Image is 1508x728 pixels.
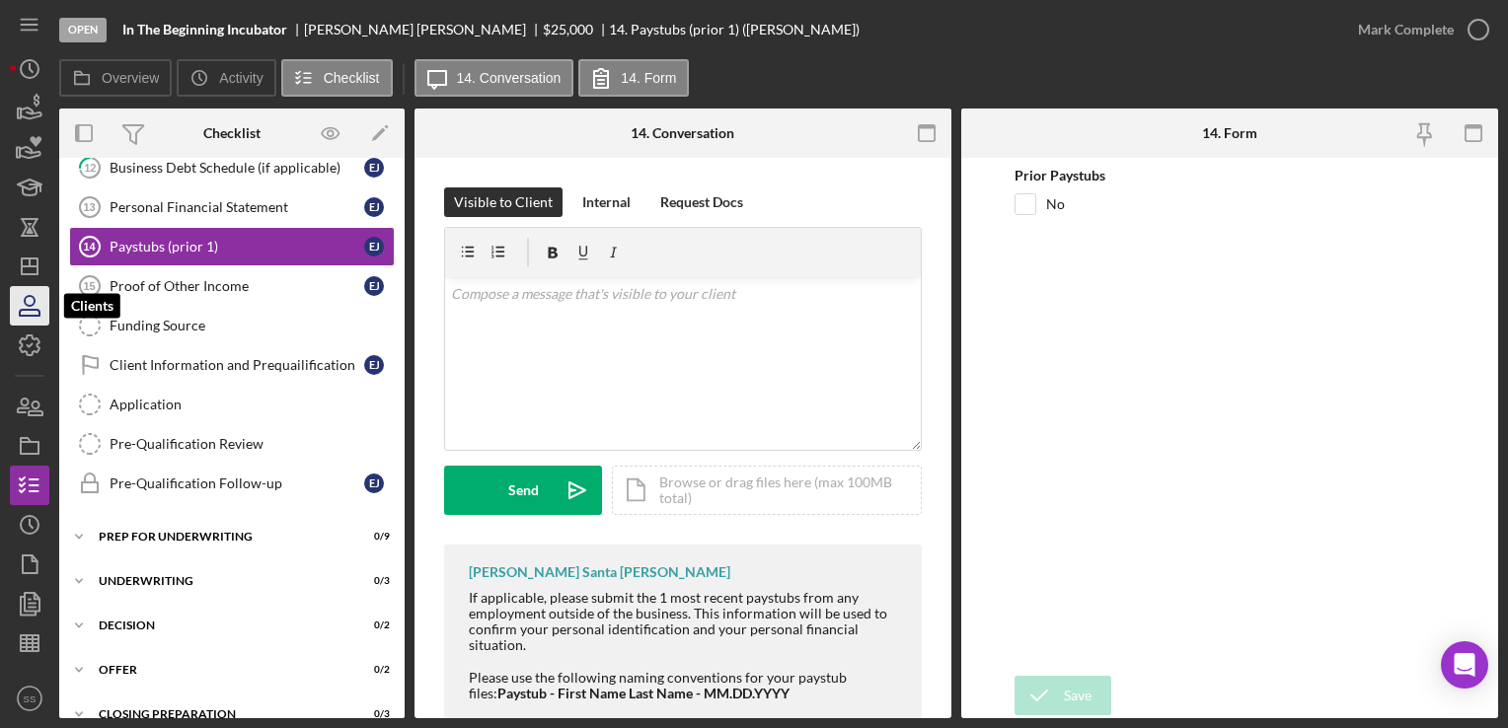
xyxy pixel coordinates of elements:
[99,575,340,587] div: Underwriting
[281,59,393,97] button: Checklist
[99,664,340,676] div: Offer
[457,70,562,86] label: 14. Conversation
[69,227,395,266] a: 14Paystubs (prior 1)EJ
[69,464,395,503] a: Pre-Qualification Follow-upEJ
[543,21,593,37] span: $25,000
[1338,10,1498,49] button: Mark Complete
[102,70,159,86] label: Overview
[110,199,364,215] div: Personal Financial Statement
[177,59,275,97] button: Activity
[354,575,390,587] div: 0 / 3
[444,187,563,217] button: Visible to Client
[324,70,380,86] label: Checklist
[110,239,364,255] div: Paystubs (prior 1)
[364,237,384,256] div: E J
[304,22,543,37] div: [PERSON_NAME] [PERSON_NAME]
[99,531,340,543] div: Prep for Underwriting
[110,397,394,412] div: Application
[110,475,364,491] div: Pre-Qualification Follow-up
[364,197,384,217] div: E J
[415,59,574,97] button: 14. Conversation
[364,473,384,493] div: E J
[354,619,390,631] div: 0 / 2
[99,619,340,631] div: Decision
[69,306,395,345] a: Funding Source
[1358,10,1454,49] div: Mark Complete
[203,125,261,141] div: Checklist
[364,355,384,375] div: E J
[219,70,263,86] label: Activity
[110,318,394,333] div: Funding Source
[650,187,753,217] button: Request Docs
[354,531,390,543] div: 0 / 9
[497,685,790,701] strong: Paystub - First Name Last Name - MM.DD.YYYY
[578,59,689,97] button: 14. Form
[69,266,395,306] a: 15Proof of Other IncomeEJ
[621,70,676,86] label: 14. Form
[1202,125,1257,141] div: 14. Form
[110,278,364,294] div: Proof of Other Income
[364,158,384,178] div: E J
[354,664,390,676] div: 0 / 2
[454,187,553,217] div: Visible to Client
[1441,641,1488,689] div: Open Intercom Messenger
[69,345,395,385] a: Client Information and PrequailificationEJ
[1015,676,1111,715] button: Save
[364,276,384,296] div: E J
[99,708,340,720] div: Closing Preparation
[354,708,390,720] div: 0 / 3
[1064,676,1092,715] div: Save
[83,280,95,292] tspan: 15
[582,187,631,217] div: Internal
[110,160,364,176] div: Business Debt Schedule (if applicable)
[69,187,395,227] a: 13Personal Financial StatementEJ
[83,201,95,213] tspan: 13
[24,693,37,704] text: SS
[84,161,96,174] tspan: 12
[122,22,287,37] b: In The Beginning Incubator
[631,125,734,141] div: 14. Conversation
[59,18,107,42] div: Open
[69,424,395,464] a: Pre-Qualification Review
[83,241,96,253] tspan: 14
[469,590,902,701] div: If applicable, please submit the 1 most recent paystubs from any employment outside of the busine...
[10,679,49,718] button: SS
[609,22,860,37] div: 14. Paystubs (prior 1) ([PERSON_NAME])
[469,564,730,580] div: [PERSON_NAME] Santa [PERSON_NAME]
[444,466,602,515] button: Send
[508,466,539,515] div: Send
[59,59,172,97] button: Overview
[660,187,743,217] div: Request Docs
[1015,168,1444,183] div: Prior Paystubs
[69,148,395,187] a: 12Business Debt Schedule (if applicable)EJ
[572,187,641,217] button: Internal
[69,385,395,424] a: Application
[1046,194,1065,214] label: No
[110,436,394,452] div: Pre-Qualification Review
[110,357,364,373] div: Client Information and Prequailification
